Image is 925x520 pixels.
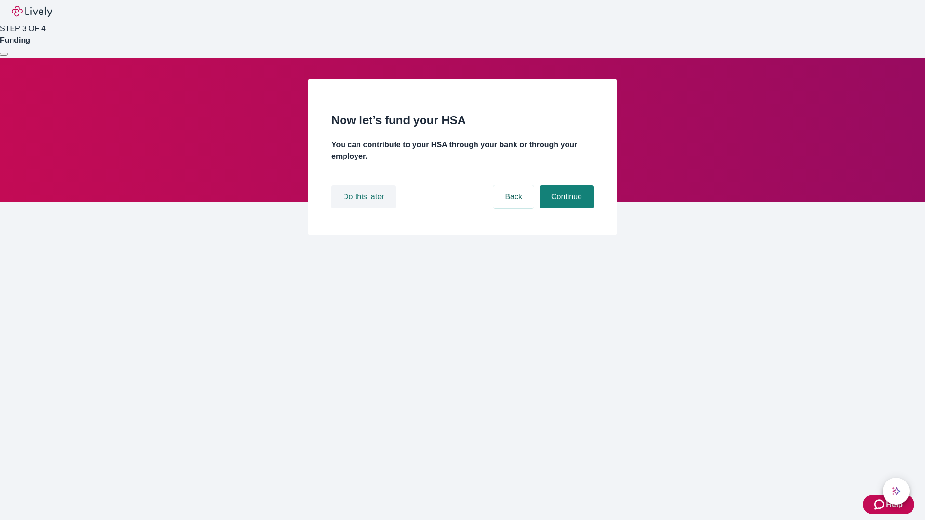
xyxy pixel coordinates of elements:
svg: Lively AI Assistant [891,486,901,496]
button: chat [883,478,910,505]
button: Do this later [331,185,396,208]
button: Continue [540,185,594,208]
span: Help [886,499,903,510]
img: Lively [12,6,52,17]
h2: Now let’s fund your HSA [331,112,594,129]
svg: Zendesk support icon [874,499,886,510]
button: Zendesk support iconHelp [863,495,914,514]
button: Back [493,185,534,208]
h4: You can contribute to your HSA through your bank or through your employer. [331,139,594,162]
